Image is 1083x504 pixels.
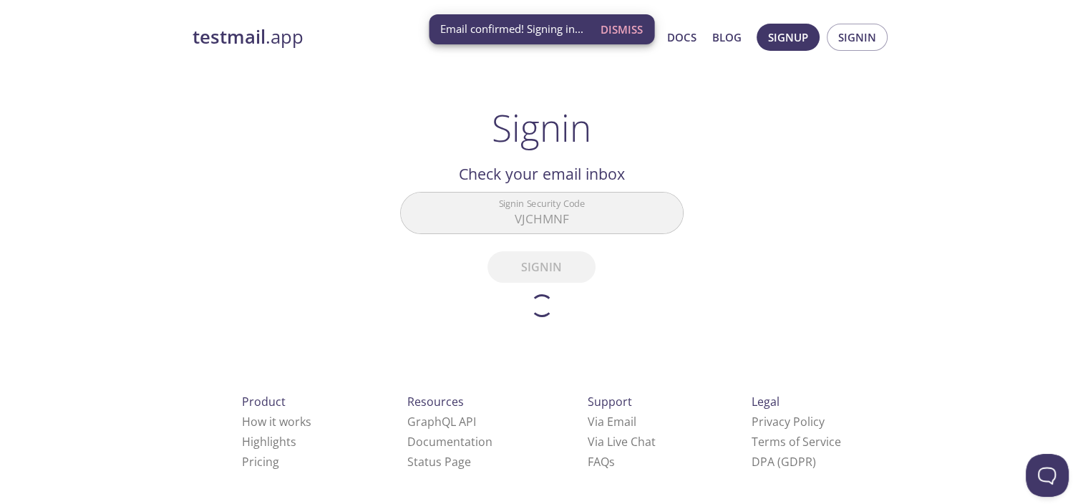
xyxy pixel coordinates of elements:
[193,24,266,49] strong: testmail
[492,106,591,149] h1: Signin
[595,16,649,43] button: Dismiss
[588,394,632,409] span: Support
[752,394,780,409] span: Legal
[601,20,643,39] span: Dismiss
[752,414,825,430] a: Privacy Policy
[588,454,615,470] a: FAQ
[712,28,742,47] a: Blog
[407,394,464,409] span: Resources
[752,454,816,470] a: DPA (GDPR)
[752,434,841,450] a: Terms of Service
[407,414,476,430] a: GraphQL API
[609,454,615,470] span: s
[588,434,656,450] a: Via Live Chat
[827,24,888,51] button: Signin
[440,21,583,37] span: Email confirmed! Signing in...
[588,414,636,430] a: Via Email
[768,28,808,47] span: Signup
[242,454,279,470] a: Pricing
[193,25,529,49] a: testmail.app
[667,28,696,47] a: Docs
[242,434,296,450] a: Highlights
[407,434,492,450] a: Documentation
[407,454,471,470] a: Status Page
[1026,454,1069,497] iframe: Help Scout Beacon - Open
[242,414,311,430] a: How it works
[400,162,684,186] h2: Check your email inbox
[757,24,820,51] button: Signup
[242,394,286,409] span: Product
[838,28,876,47] span: Signin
